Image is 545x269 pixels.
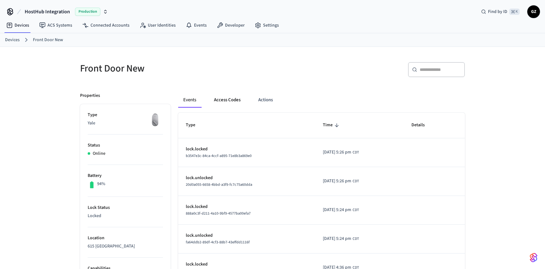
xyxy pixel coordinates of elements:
[323,178,359,185] div: America/Chicago
[530,253,537,263] img: SeamLogoGradient.69752ec5.svg
[178,92,465,108] div: ant example
[253,92,278,108] button: Actions
[186,261,308,268] p: lock.locked
[75,8,100,16] span: Production
[353,236,359,242] span: CDT
[323,235,359,242] div: America/Chicago
[93,150,105,157] p: Online
[33,37,63,43] a: Front Door New
[527,5,540,18] button: GZ
[77,20,135,31] a: Connected Accounts
[186,153,252,159] span: b3547e3c-84ca-4ccf-a895-71e8b3a869e0
[80,92,100,99] p: Properties
[186,182,252,187] span: 20d0a055-6658-4bbd-a3f9-fc7c75a60dda
[186,120,204,130] span: Type
[186,146,308,153] p: lock.locked
[88,142,163,149] p: Status
[181,20,212,31] a: Events
[186,232,308,239] p: lock.unlocked
[135,20,181,31] a: User Identities
[88,120,163,127] p: Yale
[88,204,163,211] p: Lock Status
[353,178,359,184] span: CDT
[186,175,308,181] p: lock.unlocked
[323,235,351,242] span: [DATE] 5:24 pm
[209,92,246,108] button: Access Codes
[88,235,163,241] p: Location
[528,6,539,17] span: GZ
[80,62,269,75] h5: Front Door New
[488,9,507,15] span: Find by ID
[178,92,201,108] button: Events
[509,9,520,15] span: ⌘ K
[25,8,70,16] span: HostHub Integration
[186,240,250,245] span: fa64ddb2-89df-4cf3-88b7-43effdd1116f
[1,20,34,31] a: Devices
[88,112,163,118] p: Type
[411,120,433,130] span: Details
[97,181,105,187] p: 94%
[88,213,163,219] p: Locked
[323,149,351,156] span: [DATE] 5:26 pm
[34,20,77,31] a: ACS Systems
[5,37,20,43] a: Devices
[323,207,359,213] div: America/Chicago
[186,211,251,216] span: 888a0c3f-d211-4a10-9bf9-4577ba00efa7
[250,20,284,31] a: Settings
[476,6,525,17] div: Find by ID⌘ K
[88,172,163,179] p: Battery
[353,207,359,213] span: CDT
[323,207,351,213] span: [DATE] 5:24 pm
[186,203,308,210] p: lock.locked
[323,149,359,156] div: America/Chicago
[88,243,163,250] p: 615 [GEOGRAPHIC_DATA]
[323,178,351,185] span: [DATE] 5:26 pm
[212,20,250,31] a: Developer
[323,120,341,130] span: Time
[353,150,359,155] span: CDT
[147,112,163,128] img: August Wifi Smart Lock 3rd Gen, Silver, Front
